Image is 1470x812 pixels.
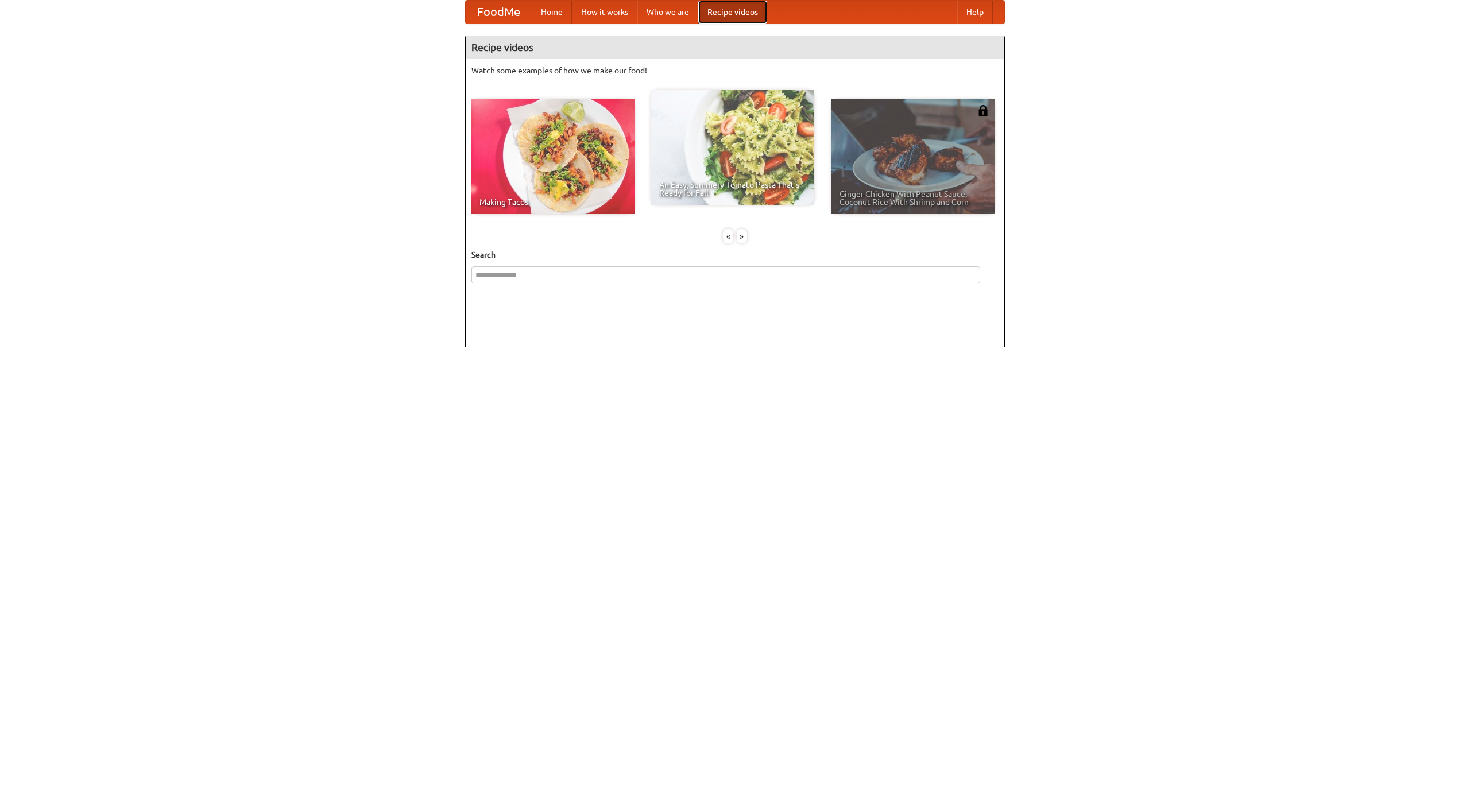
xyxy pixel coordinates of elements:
a: FoodMe [466,1,532,24]
span: An Easy, Summery Tomato Pasta That's Ready for Fall [659,181,806,197]
span: Making Tacos [479,198,626,206]
a: Making Tacos [471,99,635,214]
a: Help [957,1,993,24]
img: 483408.png [977,105,989,116]
a: An Easy, Summery Tomato Pasta That's Ready for Fall [651,90,814,205]
div: » [737,229,747,243]
a: Who we are [637,1,698,24]
div: « [723,229,733,243]
h5: Search [471,249,999,261]
a: Recipe videos [698,1,767,24]
a: How it works [572,1,637,24]
p: Watch some examples of how we make our food! [471,65,999,76]
h4: Recipe videos [466,36,1004,59]
a: Home [532,1,572,24]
